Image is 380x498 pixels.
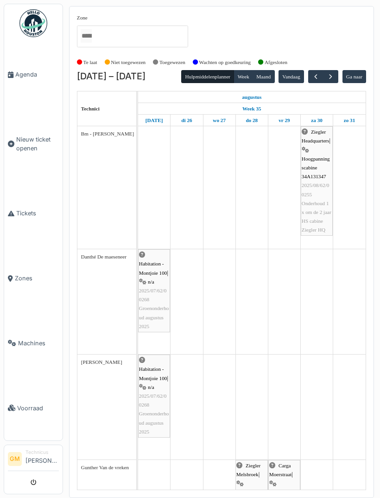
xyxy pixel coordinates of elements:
span: Machines [18,339,59,348]
button: Maand [253,70,275,83]
a: Zones [4,246,63,311]
span: Habitation - Montjoie 100 [139,261,167,275]
button: Hulpmiddelenplanner [181,70,234,83]
span: 2025/08/62/00255 [302,182,329,197]
span: n/a [148,384,154,390]
div: | [139,356,169,436]
button: Vorige [308,70,323,84]
label: Toegewezen [159,58,185,66]
span: Agenda [15,70,59,79]
div: | [302,128,332,234]
a: 25 augustus 2025 [240,91,264,103]
h2: [DATE] – [DATE] [77,71,146,82]
a: 26 augustus 2025 [179,115,194,126]
a: Tickets [4,181,63,246]
a: 27 augustus 2025 [210,115,228,126]
span: Technici [81,106,100,111]
span: Groenonderhoud augustus 2025 [139,305,169,329]
span: Hoogpanningscabine 34A131347 [302,156,330,179]
span: Bm - [PERSON_NAME] [81,131,134,136]
a: Machines [4,311,63,376]
img: Badge_color-CXgf-gQk.svg [19,9,47,37]
a: 29 augustus 2025 [276,115,292,126]
label: Wachten op goedkeuring [199,58,251,66]
a: Voorraad [4,375,63,440]
a: 30 augustus 2025 [309,115,325,126]
a: 25 augustus 2025 [143,115,165,126]
span: Ziegler Melsbroek [236,463,261,477]
span: Onderhoud 1 x om de 2 jaar HS cabine Ziegler HQ [302,200,331,233]
label: Afgesloten [265,58,287,66]
a: Nieuw ticket openen [4,107,63,181]
span: Nieuw ticket openen [16,135,59,153]
span: Habitation - Montjoie 100 [139,366,167,381]
a: 28 augustus 2025 [243,115,260,126]
a: Agenda [4,42,63,107]
span: Gunther Van de vreken [81,465,129,470]
label: Te laat [83,58,97,66]
button: Week [234,70,253,83]
span: Carga Moerstraat [269,463,291,477]
label: Zone [77,14,88,22]
span: Tickets [16,209,59,218]
div: Technicus [25,449,59,456]
span: Zones [15,274,59,283]
span: Groenonderhoud augustus 2025 [139,411,169,434]
div: | [139,251,169,331]
a: 31 augustus 2025 [342,115,358,126]
button: Volgende [323,70,338,84]
span: 2025/07/62/00268 [139,393,167,407]
span: 2025/07/62/00268 [139,288,167,302]
span: [PERSON_NAME] [81,359,122,365]
span: Danthé De maeseneer [81,254,127,259]
span: Ziegler Headquarters [302,129,329,143]
span: Voorraad [17,404,59,413]
span: n/a [148,279,154,285]
li: GM [8,452,22,466]
button: Vandaag [279,70,304,83]
a: Week 35 [240,103,264,115]
a: GM Technicus[PERSON_NAME] [8,449,59,471]
li: [PERSON_NAME] [25,449,59,469]
label: Niet toegewezen [111,58,146,66]
input: Alles [81,29,92,43]
button: Ga naar [342,70,367,83]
